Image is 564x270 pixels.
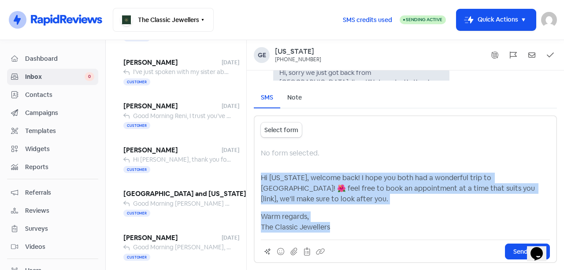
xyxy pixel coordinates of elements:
span: Dashboard [25,54,94,63]
button: The Classic Jewellers [113,8,214,32]
button: Quick Actions [456,9,536,30]
p: Hi [US_STATE], welcome back! I hope you both had a wonderful trip to [GEOGRAPHIC_DATA]! 🌺 feel fr... [261,173,550,204]
span: [PERSON_NAME] [123,145,222,155]
a: Surveys [7,221,98,237]
a: Templates [7,123,98,139]
button: Flag conversation [507,48,520,62]
span: Templates [25,126,94,136]
a: Dashboard [7,51,98,67]
p: Warm regards, The Classic Jewellers [261,211,550,233]
div: [PHONE_NUMBER] [275,56,321,63]
span: [DATE] [222,59,239,67]
div: Note [287,93,302,102]
span: Videos [25,242,94,252]
span: Customer [123,166,150,173]
span: Customer [123,122,150,129]
span: Contacts [25,90,94,100]
a: Campaigns [7,105,98,121]
span: 0 [85,72,94,81]
span: Customer [123,254,150,261]
a: Inbox 0 [7,69,98,85]
span: Widgets [25,144,94,154]
a: Contacts [7,87,98,103]
button: Send SMS [505,244,550,259]
span: Reports [25,163,94,172]
span: Sending Active [406,17,442,22]
button: Show system messages [488,48,501,62]
a: Sending Active [400,15,446,25]
a: Reviews [7,203,98,219]
span: [PERSON_NAME] [123,233,222,243]
span: [GEOGRAPHIC_DATA] and [US_STATE] [123,189,246,199]
span: Customer [123,78,150,85]
div: Ge [254,47,270,63]
span: [PERSON_NAME] [123,58,222,68]
p: No form selected. [261,148,550,159]
a: Videos [7,239,98,255]
span: Referrals [25,188,94,197]
img: User [541,12,557,28]
span: [DATE] [222,102,239,110]
span: Inbox [25,72,85,81]
span: [DATE] [222,234,239,242]
a: Widgets [7,141,98,157]
span: [PERSON_NAME] [123,101,222,111]
a: SMS credits used [335,15,400,24]
span: Surveys [25,224,94,233]
span: Campaigns [25,108,94,118]
span: Customer [123,210,150,217]
span: Reviews [25,206,94,215]
button: Mark as closed [544,48,557,62]
a: Referrals [7,185,98,201]
span: SMS credits used [343,15,392,25]
a: Reports [7,159,98,175]
iframe: chat widget [527,235,555,261]
button: Mark as unread [525,48,538,62]
span: Select form [264,126,298,135]
div: SMS [261,93,273,102]
span: [DATE] [222,146,239,154]
a: [US_STATE] [275,47,323,56]
button: Select form [261,122,302,137]
span: Send SMS [513,247,542,256]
